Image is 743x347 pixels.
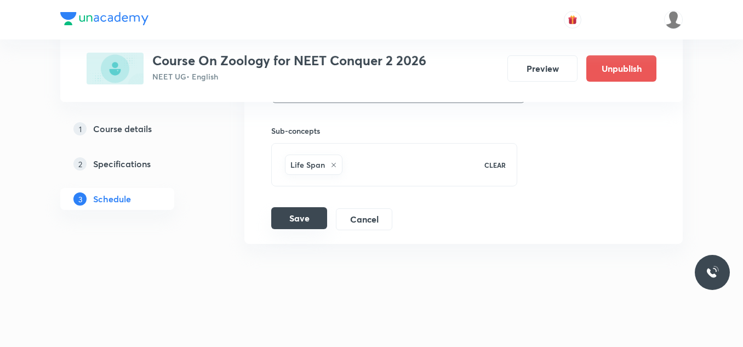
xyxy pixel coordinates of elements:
[152,71,426,82] p: NEET UG • English
[73,122,87,135] p: 1
[564,11,581,29] button: avatar
[93,122,152,135] h5: Course details
[336,208,392,230] button: Cancel
[60,12,148,28] a: Company Logo
[271,207,327,229] button: Save
[568,15,578,25] img: avatar
[93,192,131,206] h5: Schedule
[484,160,506,170] p: CLEAR
[664,10,683,29] img: Saniya Tarannum
[60,12,148,25] img: Company Logo
[60,153,209,175] a: 2Specifications
[73,157,87,170] p: 2
[271,125,517,136] h6: Sub-concepts
[93,157,151,170] h5: Specifications
[290,159,325,170] h6: Life Span
[152,53,426,69] h3: Course On Zoology for NEET Conquer 2 2026
[586,55,656,82] button: Unpublish
[87,53,144,84] img: 72639513-D492-46F1-B7C1-B10511EE8419_plus.png
[507,55,578,82] button: Preview
[60,118,209,140] a: 1Course details
[706,266,719,279] img: ttu
[73,192,87,206] p: 3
